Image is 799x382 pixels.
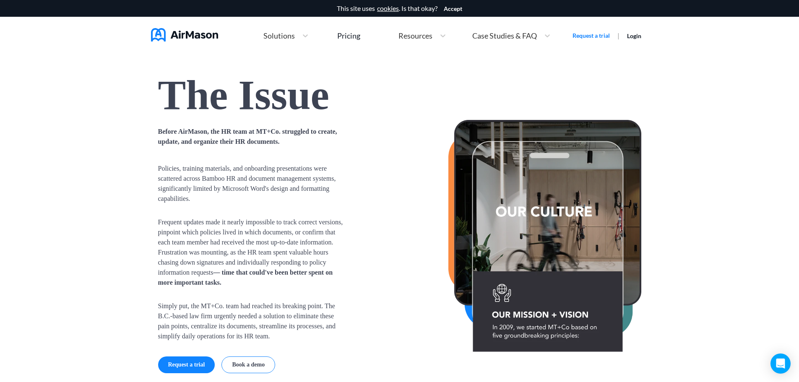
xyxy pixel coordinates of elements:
[158,127,347,147] b: Before AirMason, the HR team at MT+Co. struggled to create, update, and organize their HR documents.
[158,301,347,341] span: Simply put, the MT+Co. team had reached its breaking point. The B.C.-based law firm urgently need...
[337,32,360,39] div: Pricing
[377,5,399,12] a: cookies
[627,32,641,39] a: Login
[158,64,641,127] h1: The Issue
[573,31,610,40] a: Request a trial
[444,5,462,12] button: Accept cookies
[617,31,619,39] span: |
[221,356,275,373] button: Book a demo
[158,269,333,286] b: — time that could've been better spent on more important tasks.
[472,32,537,39] span: Case Studies & FAQ
[337,28,360,43] a: Pricing
[398,32,432,39] span: Resources
[448,120,641,352] img: bg2
[151,28,218,42] img: AirMason Logo
[158,356,215,373] button: Request a trial
[770,353,791,374] div: Open Intercom Messenger
[158,164,347,204] span: Policies, training materials, and onboarding presentations were scattered across Bamboo HR and do...
[263,32,295,39] span: Solutions
[158,217,347,288] span: Frequent updates made it nearly impossible to track correct versions, pinpoint which policies liv...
